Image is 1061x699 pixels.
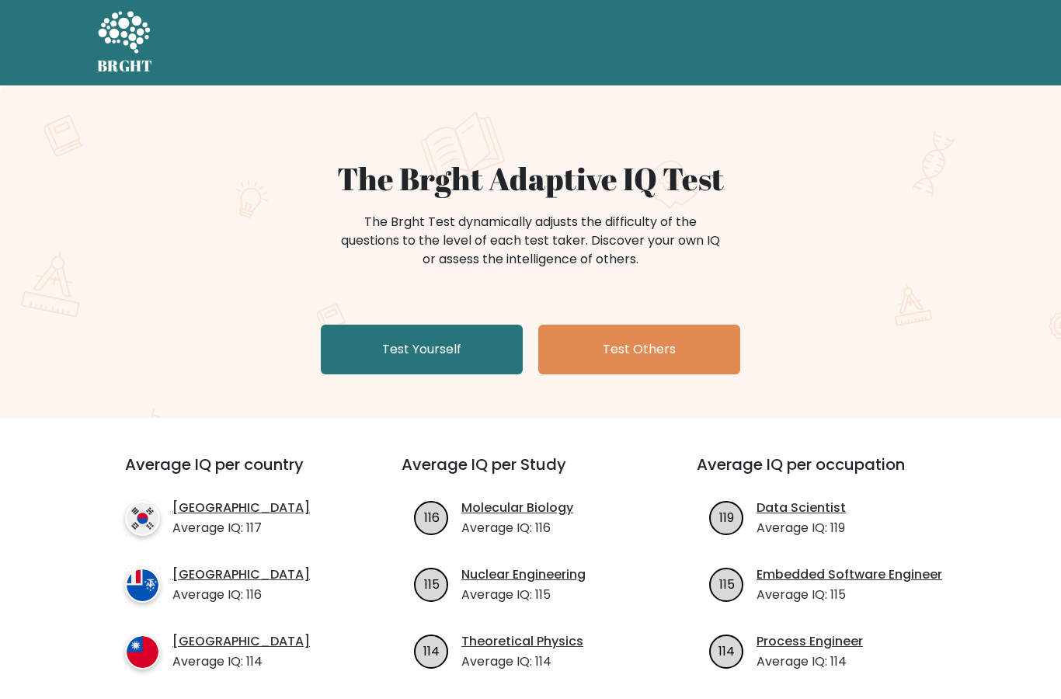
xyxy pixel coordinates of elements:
a: Test Yourself [321,325,523,374]
div: The Brght Test dynamically adjusts the difficulty of the questions to the level of each test take... [336,213,725,269]
p: Average IQ: 114 [757,652,863,671]
p: Average IQ: 115 [757,586,942,604]
text: 114 [423,642,440,659]
a: Nuclear Engineering [461,565,586,584]
p: Average IQ: 117 [172,519,310,537]
p: Average IQ: 114 [172,652,310,671]
a: Test Others [538,325,740,374]
h3: Average IQ per occupation [697,455,955,492]
a: Process Engineer [757,632,863,651]
h3: Average IQ per country [125,455,346,492]
a: Molecular Biology [461,499,573,517]
p: Average IQ: 114 [461,652,583,671]
a: Data Scientist [757,499,846,517]
p: Average IQ: 119 [757,519,846,537]
h3: Average IQ per Study [402,455,659,492]
text: 115 [719,575,735,593]
text: 114 [718,642,735,659]
a: Embedded Software Engineer [757,565,942,584]
p: Average IQ: 116 [172,586,310,604]
p: Average IQ: 116 [461,519,573,537]
text: 119 [719,508,734,526]
img: country [125,568,160,603]
a: BRGHT [97,6,153,79]
a: [GEOGRAPHIC_DATA] [172,565,310,584]
p: Average IQ: 115 [461,586,586,604]
text: 115 [424,575,440,593]
text: 116 [424,508,440,526]
h1: The Brght Adaptive IQ Test [151,160,910,197]
a: [GEOGRAPHIC_DATA] [172,499,310,517]
h5: BRGHT [97,57,153,75]
img: country [125,635,160,669]
a: [GEOGRAPHIC_DATA] [172,632,310,651]
img: country [125,501,160,536]
a: Theoretical Physics [461,632,583,651]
